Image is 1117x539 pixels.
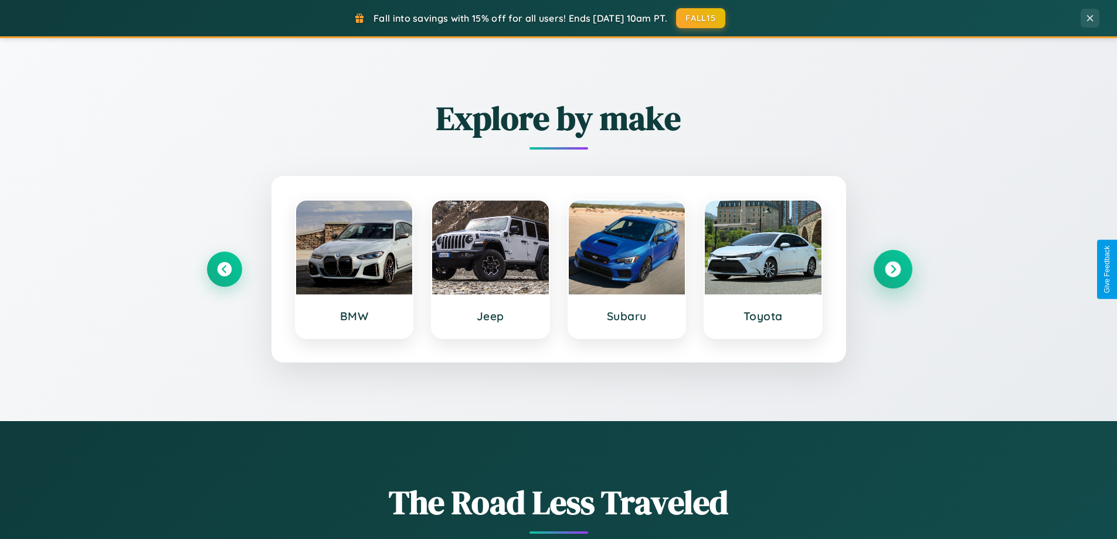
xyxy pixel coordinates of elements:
[580,309,674,323] h3: Subaru
[676,8,725,28] button: FALL15
[207,480,911,525] h1: The Road Less Traveled
[308,309,401,323] h3: BMW
[374,12,667,24] span: Fall into savings with 15% off for all users! Ends [DATE] 10am PT.
[1103,246,1111,293] div: Give Feedback
[717,309,810,323] h3: Toyota
[444,309,537,323] h3: Jeep
[207,96,911,141] h2: Explore by make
